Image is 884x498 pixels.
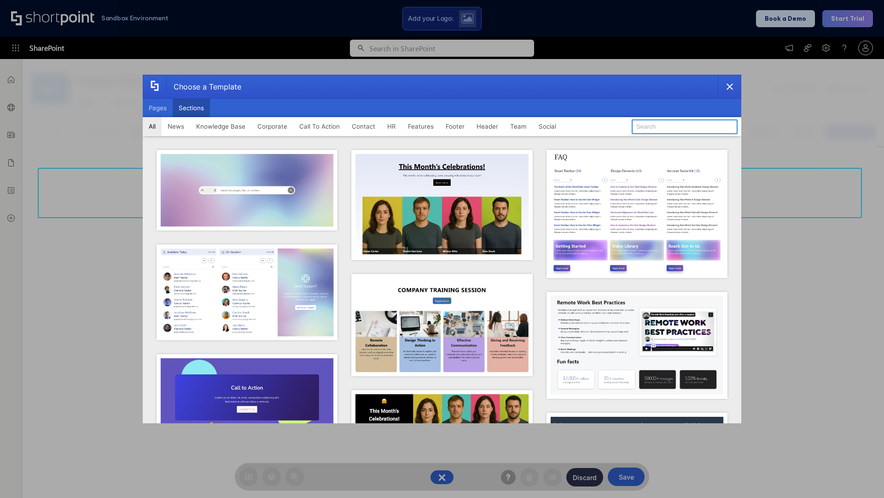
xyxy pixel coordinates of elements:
[402,117,440,136] button: Features
[251,117,293,136] button: Corporate
[190,117,251,136] button: Knowledge Base
[440,117,471,136] button: Footer
[143,99,173,117] button: Pages
[293,117,346,136] button: Call To Action
[381,117,402,136] button: HR
[166,75,241,98] div: Choose a Template
[173,99,210,117] button: Sections
[346,117,381,136] button: Contact
[471,117,504,136] button: Header
[143,117,162,136] button: All
[838,454,884,498] iframe: Chat Widget
[143,75,741,423] div: template selector
[504,117,533,136] button: Team
[632,119,738,134] input: Search
[162,117,190,136] button: News
[533,117,562,136] button: Social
